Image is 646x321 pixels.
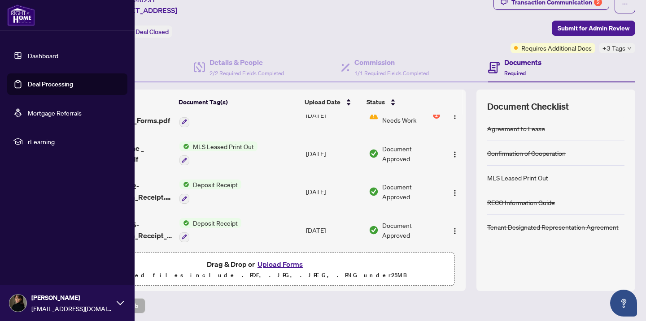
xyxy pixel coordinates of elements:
[63,270,449,281] p: Supported files include .PDF, .JPG, .JPEG, .PNG under 25 MB
[179,141,189,151] img: Status Icon
[135,28,169,36] span: Deal Closed
[448,223,462,237] button: Logo
[58,253,454,286] span: Drag & Drop orUpload FormsSupported files include .PDF, .JPG, .JPEG, .PNG under25MB
[210,70,284,77] span: 2/2 Required Fields Completed
[111,26,172,38] div: Status:
[207,258,306,270] span: Drag & Drop or
[451,112,458,120] img: Logo
[369,110,379,120] img: Document Status
[210,57,284,68] h4: Details & People
[255,258,306,270] button: Upload Forms
[487,222,619,232] div: Tenant Designated Representation Agreement
[382,182,440,201] span: Document Approved
[301,90,363,115] th: Upload Date
[302,96,365,134] td: [DATE]
[179,141,258,166] button: Status IconMLS Leased Print Out
[354,70,429,77] span: 1/1 Required Fields Completed
[451,227,458,235] img: Logo
[179,218,241,242] button: Status IconDeposit Receipt
[448,108,462,122] button: Logo
[179,218,189,228] img: Status Icon
[175,90,301,115] th: Document Tag(s)
[369,149,379,158] img: Document Status
[189,218,241,228] span: Deposit Receipt
[302,172,365,211] td: [DATE]
[7,4,35,26] img: logo
[179,180,241,204] button: Status IconDeposit Receipt
[487,173,548,183] div: MLS Leased Print Out
[487,148,566,158] div: Confirmation of Cooperation
[521,43,592,53] span: Requires Additional Docs
[9,295,26,312] img: Profile Icon
[487,197,555,207] div: RECO Information Guide
[28,109,82,117] a: Mortgage Referrals
[369,225,379,235] img: Document Status
[28,137,121,146] span: rLearning
[111,5,177,16] span: [STREET_ADDRESS]
[451,151,458,158] img: Logo
[451,189,458,197] img: Logo
[558,21,629,35] span: Submit for Admin Review
[552,21,635,36] button: Submit for Admin Review
[302,211,365,249] td: [DATE]
[627,46,632,51] span: down
[448,184,462,199] button: Logo
[382,220,440,240] span: Document Approved
[31,293,112,303] span: [PERSON_NAME]
[28,51,58,60] a: Dashboard
[504,57,541,68] h4: Documents
[189,141,258,151] span: MLS Leased Print Out
[302,134,365,173] td: [DATE]
[382,144,440,163] span: Document Approved
[31,304,112,313] span: [EMAIL_ADDRESS][DOMAIN_NAME]
[487,124,545,133] div: Agreement to Lease
[610,290,637,317] button: Open asap
[179,103,264,127] button: Status IconRECO Information Guide
[189,180,241,189] span: Deposit Receipt
[602,43,625,53] span: +3 Tags
[487,100,569,113] span: Document Checklist
[179,180,189,189] img: Status Icon
[622,1,628,7] span: ellipsis
[369,187,379,197] img: Document Status
[367,97,385,107] span: Status
[382,105,431,125] span: Document Needs Work
[363,90,441,115] th: Status
[28,80,73,88] a: Deal Processing
[433,111,440,119] div: 1
[448,146,462,161] button: Logo
[354,57,429,68] h4: Commission
[504,70,526,77] span: Required
[305,97,340,107] span: Upload Date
